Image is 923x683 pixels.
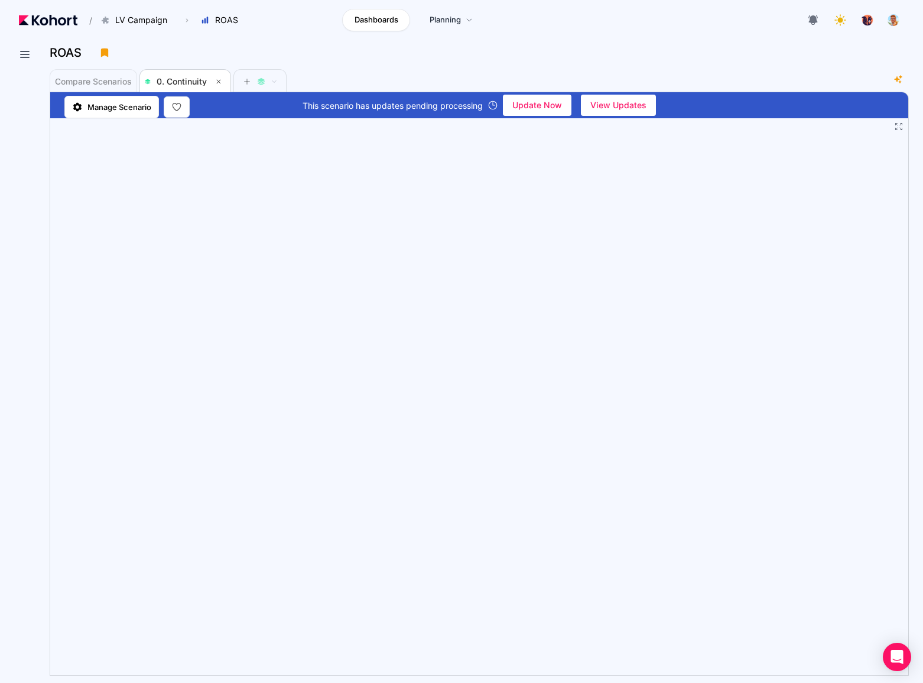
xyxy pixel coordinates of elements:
[342,9,410,31] a: Dashboards
[183,15,191,25] span: ›
[157,76,207,86] span: 0. Continuity
[215,14,238,26] span: ROAS
[80,14,92,27] span: /
[115,14,167,26] span: LV Campaign
[50,47,89,59] h3: ROAS
[19,15,77,25] img: Kohort logo
[417,9,485,31] a: Planning
[503,95,571,116] button: Update Now
[55,77,132,86] span: Compare Scenarios
[303,99,483,112] span: This scenario has updates pending processing
[883,643,911,671] div: Open Intercom Messenger
[581,95,656,116] button: View Updates
[355,14,398,26] span: Dashboards
[590,96,646,114] span: View Updates
[894,122,903,131] button: Fullscreen
[95,10,180,30] button: LV Campaign
[64,96,159,118] a: Manage Scenario
[430,14,461,26] span: Planning
[87,101,151,113] span: Manage Scenario
[512,96,562,114] span: Update Now
[862,14,873,26] img: logo_TreesPlease_20230726120307121221.png
[194,10,251,30] button: ROAS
